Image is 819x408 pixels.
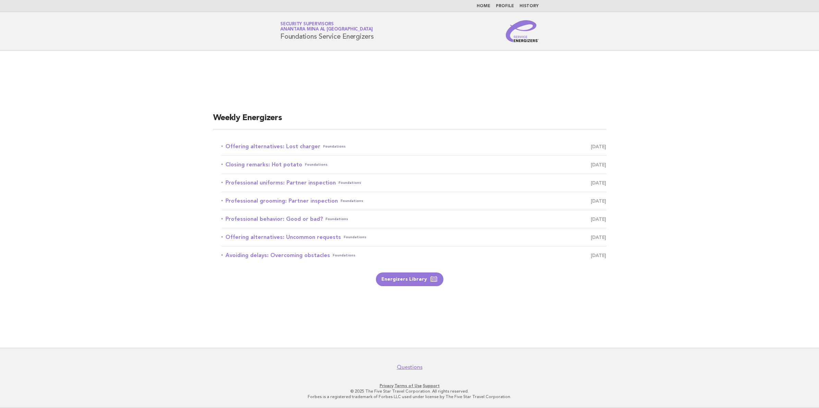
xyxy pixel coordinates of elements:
a: Avoiding delays: Overcoming obstaclesFoundations [DATE] [221,251,606,260]
span: Foundations [341,196,363,206]
span: Foundations [339,178,361,188]
a: Privacy [380,383,393,388]
p: · · [200,383,619,388]
span: [DATE] [591,142,606,151]
span: [DATE] [591,196,606,206]
a: Questions [397,364,423,371]
a: Energizers Library [376,272,443,286]
span: Foundations [344,232,366,242]
p: Forbes is a registered trademark of Forbes LLC used under license by The Five Star Travel Corpora... [200,394,619,399]
span: [DATE] [591,214,606,224]
a: History [519,4,539,8]
span: [DATE] [591,178,606,188]
a: Home [477,4,490,8]
a: Professional behavior: Good or bad?Foundations [DATE] [221,214,606,224]
span: Foundations [305,160,328,169]
a: Offering alternatives: Lost chargerFoundations [DATE] [221,142,606,151]
span: Foundations [326,214,348,224]
span: [DATE] [591,232,606,242]
a: Offering alternatives: Uncommon requestsFoundations [DATE] [221,232,606,242]
img: Service Energizers [506,20,539,42]
a: Security SupervisorsAnantara Mina al [GEOGRAPHIC_DATA] [280,22,373,31]
span: Foundations [323,142,346,151]
a: Closing remarks: Hot potatoFoundations [DATE] [221,160,606,169]
a: Support [423,383,440,388]
a: Professional grooming: Partner inspectionFoundations [DATE] [221,196,606,206]
h2: Weekly Energizers [213,113,606,129]
span: Anantara Mina al [GEOGRAPHIC_DATA] [280,27,373,32]
span: Foundations [333,251,355,260]
a: Professional uniforms: Partner inspectionFoundations [DATE] [221,178,606,188]
p: © 2025 The Five Star Travel Corporation. All rights reserved. [200,388,619,394]
h1: Foundations Service Energizers [280,22,374,40]
a: Profile [496,4,514,8]
span: [DATE] [591,251,606,260]
a: Terms of Use [394,383,422,388]
span: [DATE] [591,160,606,169]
